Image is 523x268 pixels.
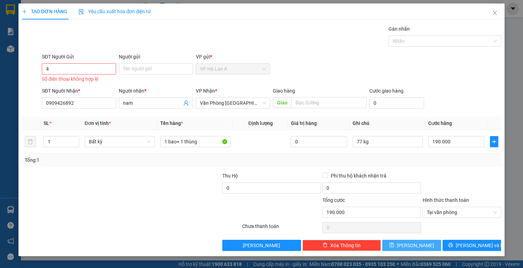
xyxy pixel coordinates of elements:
[302,240,381,251] button: deleteXóa Thông tin
[196,53,270,61] div: VP gửi
[350,117,425,130] th: Ghi chú
[382,240,441,251] button: save[PERSON_NAME]
[160,136,230,147] input: VD: Bàn, Ghế
[397,242,434,249] span: [PERSON_NAME]
[42,87,116,95] div: SĐT Người Nhận
[25,156,202,164] div: Tổng: 1
[369,88,403,94] label: Cước giao hàng
[78,9,84,15] img: icon
[222,240,301,251] button: [PERSON_NAME]
[273,88,295,94] span: Giao hàng
[119,53,193,61] div: Người gửi
[330,242,361,249] span: Xóa Thông tin
[291,97,366,108] input: Dọc đường
[456,242,505,249] span: [PERSON_NAME] và In
[241,222,322,235] div: Chưa thanh toán
[160,120,183,126] span: Tên hàng
[248,120,273,126] span: Định lượng
[426,207,497,218] span: Tại văn phòng
[448,243,453,248] span: printer
[490,139,498,144] span: plus
[22,9,27,14] span: plus
[243,242,280,249] span: [PERSON_NAME]
[322,197,345,203] span: Tổng cước
[389,26,410,32] label: Gán nhãn
[353,136,423,147] input: Ghi Chú
[22,9,67,14] span: TẠO ĐƠN HÀNG
[492,10,498,16] span: close
[42,75,116,83] div: Số điện thoại không hợp lệ
[389,243,394,248] span: save
[428,120,452,126] span: Cước hàng
[183,100,189,106] span: user-add
[328,172,389,180] span: Phí thu hộ khách nhận trả
[200,64,266,74] span: VP Hà Lan A
[291,120,316,126] span: Giá trị hàng
[369,97,424,109] input: Cước giao hàng
[43,120,49,126] span: SL
[200,98,266,108] span: Văn Phòng Sài Gòn
[78,9,151,14] span: Yêu cầu xuất hóa đơn điện tử
[85,120,111,126] span: Đơn vị tính
[222,173,238,179] span: Thu Hộ
[119,87,193,95] div: Người nhận
[422,197,469,203] label: Hình thức thanh toán
[490,136,498,147] button: plus
[42,53,116,61] div: SĐT Người Gửi
[443,240,501,251] button: printer[PERSON_NAME] và In
[273,97,291,108] span: Giao
[485,3,505,23] button: Close
[291,136,347,147] input: 0
[323,243,328,248] span: delete
[89,136,151,147] span: Bất kỳ
[196,88,215,94] span: VP Nhận
[25,136,36,147] button: delete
